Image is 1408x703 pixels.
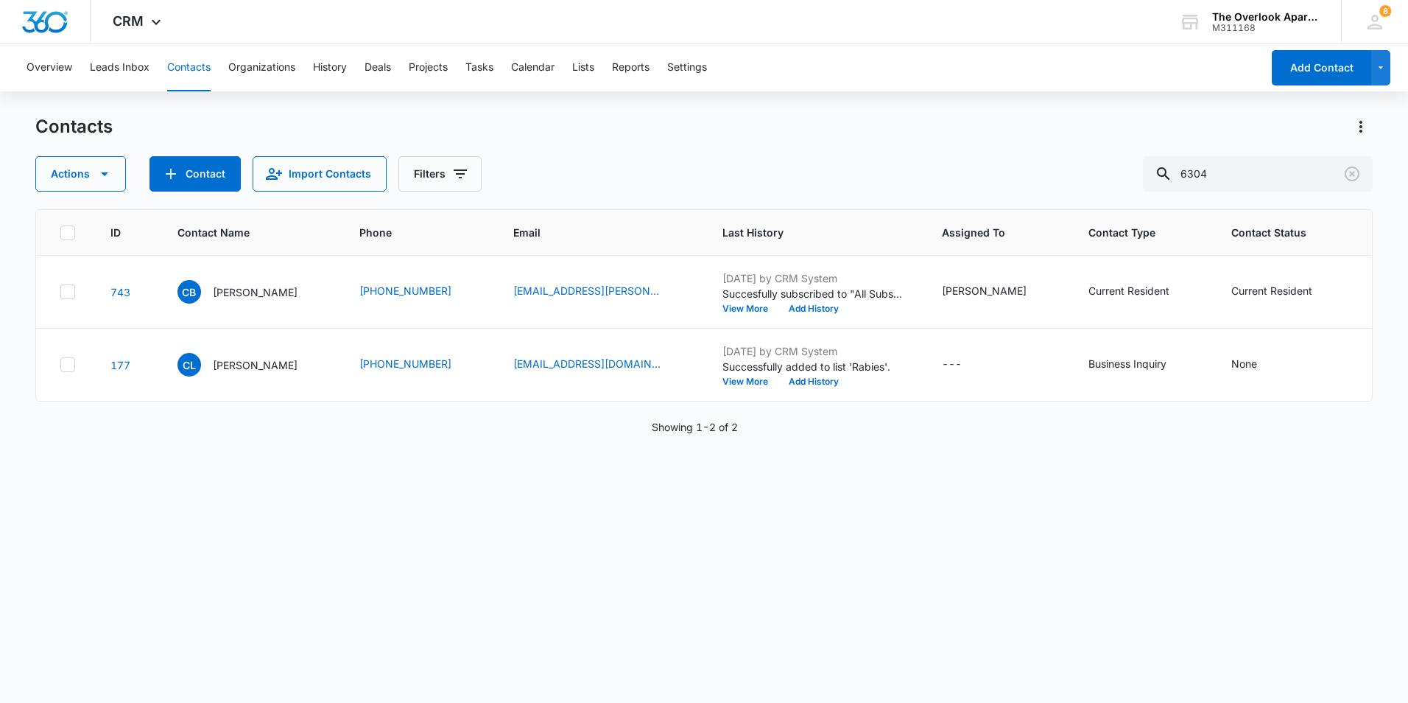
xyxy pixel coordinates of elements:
[359,283,478,301] div: Phone - 7757627128 - Select to Edit Field
[177,353,324,377] div: Contact Name - Chase Langeler - Select to Edit Field
[409,44,448,91] button: Projects
[1340,162,1364,186] button: Clear
[213,284,298,300] p: [PERSON_NAME]
[513,356,687,374] div: Email - Chase.Langeler@gmail.com - Select to Edit Field
[35,116,113,138] h1: Contacts
[1212,23,1320,33] div: account id
[612,44,650,91] button: Reports
[1231,356,1257,371] div: None
[722,304,778,313] button: View More
[177,280,201,304] span: CB
[1379,5,1391,17] div: notifications count
[1143,156,1373,192] input: Search Contacts
[1212,11,1320,23] div: account name
[110,225,121,240] span: ID
[359,225,457,240] span: Phone
[942,356,962,374] div: ---
[1088,283,1196,301] div: Contact Type - Current Resident - Select to Edit Field
[1379,5,1391,17] span: 8
[359,356,478,374] div: Phone - 6304646549 - Select to Edit Field
[722,225,885,240] span: Last History
[513,356,661,371] a: [EMAIL_ADDRESS][DOMAIN_NAME]
[1088,225,1175,240] span: Contact Type
[359,356,451,371] a: [PHONE_NUMBER]
[35,156,126,192] button: Actions
[398,156,482,192] button: Filters
[1088,356,1166,371] div: Business Inquiry
[513,225,666,240] span: Email
[1231,225,1317,240] span: Contact Status
[110,359,130,371] a: Navigate to contact details page for Chase Langeler
[253,156,387,192] button: Import Contacts
[313,44,347,91] button: History
[1231,283,1312,298] div: Current Resident
[213,357,298,373] p: [PERSON_NAME]
[942,356,988,374] div: Assigned To - - Select to Edit Field
[722,270,907,286] p: [DATE] by CRM System
[1349,115,1373,139] button: Actions
[177,225,303,240] span: Contact Name
[228,44,295,91] button: Organizations
[1088,283,1169,298] div: Current Resident
[359,283,451,298] a: [PHONE_NUMBER]
[110,286,130,298] a: Navigate to contact details page for Chian Baumer
[942,283,1053,301] div: Assigned To - Desirea Archuleta - Select to Edit Field
[27,44,72,91] button: Overview
[667,44,707,91] button: Settings
[511,44,555,91] button: Calendar
[513,283,687,301] div: Email - chian.baumer@gmail.com - Select to Edit Field
[90,44,149,91] button: Leads Inbox
[149,156,241,192] button: Add Contact
[942,283,1027,298] div: [PERSON_NAME]
[365,44,391,91] button: Deals
[722,343,907,359] p: [DATE] by CRM System
[722,359,907,374] p: Successfully added to list 'Rabies'.
[177,353,201,377] span: CL
[167,44,211,91] button: Contacts
[722,377,778,386] button: View More
[572,44,594,91] button: Lists
[1272,50,1371,85] button: Add Contact
[513,283,661,298] a: [EMAIL_ADDRESS][PERSON_NAME][DOMAIN_NAME]
[1231,283,1339,301] div: Contact Status - Current Resident - Select to Edit Field
[113,13,144,29] span: CRM
[465,44,493,91] button: Tasks
[1231,356,1284,374] div: Contact Status - None - Select to Edit Field
[942,225,1032,240] span: Assigned To
[1088,356,1193,374] div: Contact Type - Business Inquiry - Select to Edit Field
[722,286,907,301] p: Succesfully subscribed to "All Subscribers".
[652,419,738,435] p: Showing 1-2 of 2
[177,280,324,304] div: Contact Name - Chian Baumer - Select to Edit Field
[778,304,849,313] button: Add History
[778,377,849,386] button: Add History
